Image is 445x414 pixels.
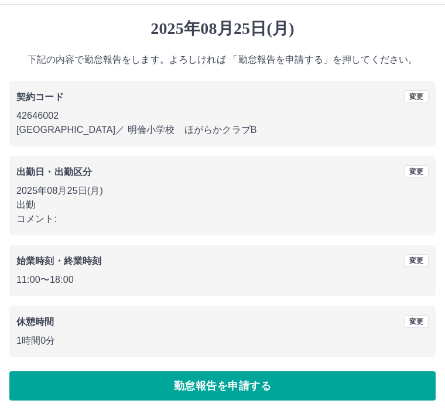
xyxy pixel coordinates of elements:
h1: 2025年08月25日(月) [9,19,436,39]
button: 変更 [404,254,429,267]
p: コメント: [16,212,429,226]
p: 2025年08月25日(月) [16,184,429,198]
button: 変更 [404,165,429,178]
p: 1時間0分 [16,334,429,348]
b: 出勤日・出勤区分 [16,167,92,177]
button: 変更 [404,315,429,328]
button: 変更 [404,90,429,103]
p: [GEOGRAPHIC_DATA] ／ 明倫小学校 ほがらかクラブB [16,123,429,137]
button: 勤怠報告を申請する [9,371,436,401]
p: 11:00 〜 18:00 [16,273,429,287]
p: 出勤 [16,198,429,212]
b: 契約コード [16,92,64,102]
b: 始業時刻・終業時刻 [16,256,101,266]
b: 休憩時間 [16,317,54,327]
p: 42646002 [16,109,429,123]
p: 下記の内容で勤怠報告をします。よろしければ 「勤怠報告を申請する」を押してください。 [9,53,436,67]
